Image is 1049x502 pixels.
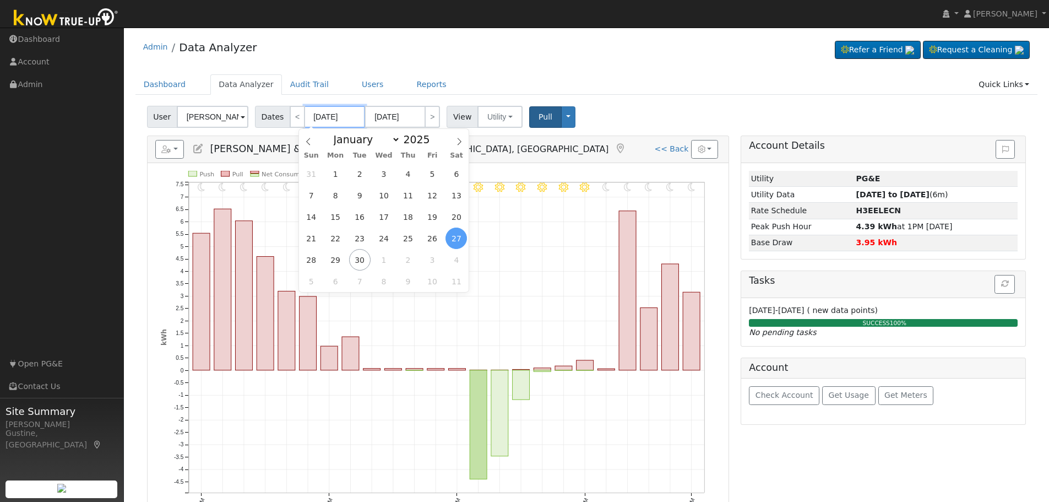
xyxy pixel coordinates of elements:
[829,391,869,400] span: Get Usage
[349,163,371,185] span: September 2, 2025
[398,206,419,228] span: September 18, 2025
[180,343,183,349] text: 1
[147,106,177,128] span: User
[555,366,572,370] rect: onclick=""
[372,152,396,159] span: Wed
[210,143,384,154] span: [PERSON_NAME] & [PERSON_NAME]
[422,271,443,292] span: October 10, 2025
[93,440,102,449] a: Map
[420,144,609,154] span: [GEOGRAPHIC_DATA], [GEOGRAPHIC_DATA]
[445,163,467,185] span: September 6, 2025
[176,207,183,213] text: 6.5
[135,74,194,95] a: Dashboard
[854,219,1018,235] td: at 1PM [DATE]
[654,144,688,153] a: << Back
[325,185,346,206] span: September 8, 2025
[422,228,443,249] span: September 26, 2025
[398,271,419,292] span: October 9, 2025
[884,391,927,400] span: Get Meters
[178,442,183,448] text: -3
[301,206,322,228] span: September 14, 2025
[448,369,465,370] rect: onclick=""
[683,292,700,370] rect: onclick=""
[373,271,395,292] span: October 8, 2025
[474,182,483,192] i: 1PM - Clear
[856,190,948,199] span: (6m)
[328,133,400,146] select: Month
[262,182,269,192] i: 3AM - Clear
[856,174,880,183] strong: ID: 17189219, authorized: 08/18/25
[749,362,788,373] h5: Account
[994,275,1015,294] button: Refresh
[749,328,816,337] i: No pending tasks
[477,106,523,128] button: Utility
[199,171,214,178] text: Push
[512,370,529,400] rect: onclick=""
[400,133,440,145] input: Year
[6,428,118,451] div: Gustine, [GEOGRAPHIC_DATA]
[180,268,183,274] text: 4
[178,392,183,398] text: -1
[749,171,854,187] td: Utility
[174,429,184,435] text: -2.5
[178,467,183,473] text: -4
[176,280,183,287] text: 3.5
[349,206,371,228] span: September 16, 2025
[398,185,419,206] span: September 11, 2025
[214,209,231,370] rect: onclick=""
[349,228,371,249] span: September 23, 2025
[325,206,346,228] span: September 15, 2025
[856,206,901,215] strong: D
[180,194,183,200] text: 7
[210,74,282,95] a: Data Analyzer
[756,391,813,400] span: Check Account
[299,152,323,159] span: Sun
[602,182,610,192] i: 7PM - Clear
[749,275,1018,287] h5: Tasks
[6,404,118,419] span: Site Summary
[347,152,372,159] span: Tue
[301,271,322,292] span: October 5, 2025
[749,235,854,251] td: Base Draw
[325,249,346,271] span: September 29, 2025
[996,140,1015,159] button: Issue History
[398,228,419,249] span: September 25, 2025
[192,143,204,154] a: Edit User (23538)
[282,182,290,192] i: 4AM - Clear
[529,106,562,128] button: Pull
[856,238,898,247] strong: 3.95 kWh
[422,249,443,271] span: October 3, 2025
[614,143,626,154] a: Map
[262,171,347,178] text: Net Consumption 39.5 kWh
[422,163,443,185] span: September 5, 2025
[749,203,854,219] td: Rate Schedule
[354,74,392,95] a: Users
[320,346,338,370] rect: onclick=""
[177,106,248,128] input: Select a User
[666,182,674,192] i: 10PM - MostlyClear
[193,233,210,370] rect: onclick=""
[174,380,184,386] text: -0.5
[180,219,183,225] text: 6
[406,369,423,370] rect: onclick=""
[619,211,636,370] rect: onclick=""
[398,249,419,271] span: October 2, 2025
[749,219,854,235] td: Peak Push Hour
[299,296,316,370] rect: onclick=""
[580,182,589,192] i: 6PM - Clear
[174,454,184,460] text: -3.5
[749,306,804,315] span: [DATE]-[DATE]
[746,319,1023,328] div: SUCCESS
[349,249,371,271] span: September 30, 2025
[688,182,695,192] i: 11PM - MostlyClear
[749,140,1018,152] h5: Account Details
[559,182,568,192] i: 5PM - Clear
[807,306,878,315] span: ( new data points)
[597,369,615,370] rect: onclick=""
[278,292,295,370] rect: onclick=""
[396,152,420,159] span: Thu
[835,41,921,60] a: Refer a Friend
[176,182,183,188] text: 7.5
[178,417,183,423] text: -2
